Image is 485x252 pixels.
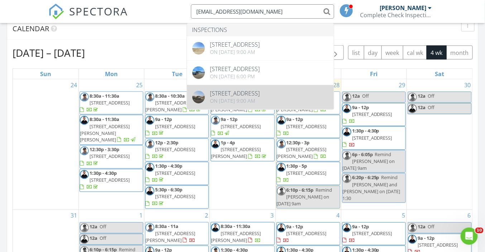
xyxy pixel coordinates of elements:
a: Go to August 24, 2025 [69,79,78,91]
span: [STREET_ADDRESS][PERSON_NAME] [211,146,261,160]
span: [STREET_ADDRESS] [155,146,195,153]
input: Search everything... [191,4,334,19]
a: 8:30a - 11:30a [STREET_ADDRESS][PERSON_NAME][PERSON_NAME] [80,115,143,145]
a: 9a - 12p [STREET_ADDRESS] [211,115,274,138]
a: 12:30p - 3:30p [STREET_ADDRESS] [80,146,130,167]
a: 1:30p - 4:30p [STREET_ADDRESS] [342,127,392,148]
img: steve_complete_check_3.jpg [277,223,286,232]
span: [STREET_ADDRESS] [352,135,392,141]
a: 8:30a - 10:30a [STREET_ADDRESS][PERSON_NAME] [145,92,209,115]
span: 8:30a - 11:30a [221,223,250,230]
span: [STREET_ADDRESS][PERSON_NAME][PERSON_NAME] [80,123,130,143]
span: 6p - 6:05p [352,151,373,158]
a: Saturday [434,69,446,79]
span: [STREET_ADDRESS] [155,193,195,200]
a: 1:30p - 5p [STREET_ADDRESS] [277,163,327,183]
span: 1:30p - 4:30p [352,127,379,134]
a: 9a - 12p [STREET_ADDRESS] [145,115,209,138]
span: 12:30p - 3:30p [90,146,119,153]
span: 9a - 12p [352,223,369,230]
a: Go to August 31, 2025 [69,210,78,221]
span: [STREET_ADDRESS][PERSON_NAME] [211,230,261,243]
span: [STREET_ADDRESS] [352,111,392,117]
img: michael_hasson_boise_id_home_inspector.jpg [277,187,286,196]
a: 9a - 12p [STREET_ADDRESS] [342,223,392,243]
span: Calendar [13,24,49,33]
div: Complete Check Inspections, LLC [360,11,432,19]
div: [PERSON_NAME] [380,4,427,11]
span: 12a [90,235,97,241]
img: steve_complete_check_3.jpg [80,235,89,244]
a: Go to September 3, 2025 [269,210,275,221]
img: steve_complete_check_3.jpg [342,104,351,113]
a: 5:30p - 6:30p [STREET_ADDRESS] [145,186,209,209]
span: 1p - 4p [221,140,235,146]
a: 1:30p - 4:30p [STREET_ADDRESS] [145,162,209,185]
span: 12a [90,223,97,230]
span: 9a - 12p [155,116,172,122]
a: Monday [104,69,119,79]
a: 8:30a - 11:30a [STREET_ADDRESS][PERSON_NAME] [211,223,261,243]
a: 8:30a - 11:30a [STREET_ADDRESS][PERSON_NAME] [211,222,274,246]
button: week [381,46,403,60]
a: 8:30a - 11a [STREET_ADDRESS][PERSON_NAME] [145,222,209,246]
span: Remind [PERSON_NAME] on [DATE] 9am [277,187,332,207]
img: steve_complete_check_3.jpg [342,223,351,232]
span: 1:30p - 4:30p [155,163,182,169]
span: 1:30p - 4:30p [90,170,117,177]
span: 12:30p - 3p [287,140,310,146]
span: Remind [PERSON_NAME] and [PERSON_NAME] on [DATE] 1:30 [342,174,400,201]
span: [STREET_ADDRESS] [352,230,392,237]
span: Off [428,223,434,230]
a: 1p - 4p [STREET_ADDRESS][PERSON_NAME] [211,140,268,160]
img: steve_complete_check_3.jpg [211,140,220,149]
span: [STREET_ADDRESS] [155,123,195,130]
img: michael_hasson_boise_id_home_inspector.jpg [80,223,89,232]
img: steve_complete_check_3.jpg [80,170,89,179]
a: 8:30a - 11:30a [STREET_ADDRESS] [80,93,130,113]
a: Go to August 25, 2025 [135,79,144,91]
a: 9a - 12p [STREET_ADDRESS] [342,104,392,124]
img: steve_complete_check_3.jpg [211,223,220,232]
a: 9a - 12p [STREET_ADDRESS] [277,222,340,246]
span: [STREET_ADDRESS] [155,170,195,177]
span: [STREET_ADDRESS] [90,153,130,160]
div: On [DATE] 9:00 am [210,98,260,104]
span: [STREET_ADDRESS] [90,177,130,183]
span: 8:30a - 11:30a [90,116,119,122]
a: 1p - 4p [STREET_ADDRESS][PERSON_NAME] [211,139,274,162]
div: On [DATE] 6:00 pm [210,74,260,79]
a: Go to September 1, 2025 [138,210,144,221]
span: 12a [418,104,426,111]
a: 12:30p - 3p [STREET_ADDRESS][PERSON_NAME] [277,140,327,160]
img: steve_complete_check_3.jpg [145,187,154,196]
a: 1:30p - 4:30p [STREET_ADDRESS] [80,169,143,192]
a: 9a - 12p [STREET_ADDRESS] [145,116,195,136]
span: Off [100,235,106,241]
td: Go to August 28, 2025 [275,79,341,210]
div: [STREET_ADDRESS] [210,42,260,47]
span: 8:30a - 10:30a [155,93,185,99]
a: Go to August 29, 2025 [397,79,407,91]
a: SPECTORA [48,10,128,25]
a: 1:30p - 4:30p [STREET_ADDRESS] [145,163,195,183]
a: 9a - 12p [STREET_ADDRESS] [277,223,327,243]
span: [STREET_ADDRESS] [221,123,261,130]
img: steve_complete_check_3.jpg [277,116,286,125]
a: 9a - 12p [STREET_ADDRESS] [342,103,406,126]
a: Friday [369,69,379,79]
span: Off [100,223,106,230]
td: Go to August 27, 2025 [210,79,275,210]
img: steve_complete_check_3.jpg [277,163,286,172]
div: [STREET_ADDRESS] [210,66,260,72]
a: Go to September 5, 2025 [400,210,407,221]
a: Go to September 2, 2025 [203,210,210,221]
img: 7271604%2Fcover_photos%2Fo3O1xjaiX055vDO3qh5E%2Foriginal.7271604-1725371470022 [192,91,205,103]
iframe: Intercom live chat [461,228,478,245]
h2: [DATE] – [DATE] [13,46,85,60]
span: 12p - 2:30p [155,140,178,146]
img: steve_complete_check_3.jpg [145,163,154,172]
span: 6:10p - 6:15p [287,187,314,193]
a: 12p - 2:30p [STREET_ADDRESS] [145,139,209,162]
a: Go to August 28, 2025 [332,79,341,91]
